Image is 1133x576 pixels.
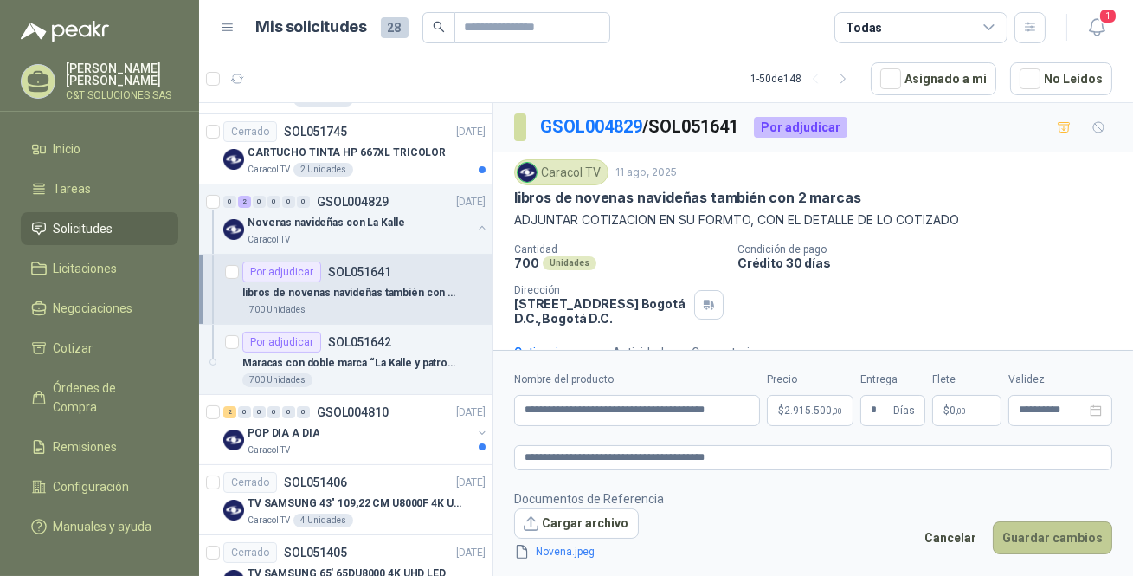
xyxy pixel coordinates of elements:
[293,514,353,527] div: 4 Unidades
[223,500,244,521] img: Company Logo
[514,243,724,256] p: Cantidad
[932,372,1001,388] label: Flete
[514,372,760,388] label: Nombre del producto
[21,470,178,503] a: Configuración
[248,514,290,527] p: Caracol TV
[456,545,486,561] p: [DATE]
[256,15,367,40] h1: Mis solicitudes
[21,212,178,245] a: Solicitudes
[282,406,295,418] div: 0
[832,406,842,416] span: ,00
[248,495,463,512] p: TV SAMSUNG 43" 109,22 CM U8000F 4K UHD
[242,303,312,317] div: 700 Unidades
[514,489,664,508] p: Documentos de Referencia
[956,406,966,416] span: ,00
[248,425,319,442] p: POP DIA A DIA
[248,145,446,161] p: CARTUCHO TINTA HP 667XL TRICOLOR
[54,517,152,536] span: Manuales y ayuda
[21,172,178,205] a: Tareas
[456,475,486,491] p: [DATE]
[932,395,1001,426] p: $ 0,00
[223,149,244,170] img: Company Logo
[223,219,244,240] img: Company Logo
[993,521,1112,554] button: Guardar cambios
[615,165,677,181] p: 11 ago, 2025
[54,219,113,238] span: Solicitudes
[238,196,251,208] div: 2
[54,299,133,318] span: Negociaciones
[54,379,162,417] span: Órdenes de Compra
[846,18,882,37] div: Todas
[1081,12,1112,43] button: 1
[893,396,915,425] span: Días
[21,510,178,543] a: Manuales y ayuda
[433,21,445,33] span: search
[530,544,644,560] a: Novena.jpeg
[21,372,178,424] a: Órdenes de Compra
[613,343,664,362] div: Actividad
[297,406,310,418] div: 0
[223,472,277,493] div: Cerrado
[514,256,539,270] p: 700
[860,372,925,388] label: Entrega
[54,139,81,159] span: Inicio
[514,159,608,185] div: Caracol TV
[21,133,178,165] a: Inicio
[21,430,178,463] a: Remisiones
[1010,62,1112,95] button: No Leídos
[223,402,489,457] a: 2 0 0 0 0 0 GSOL004810[DATE] Company LogoPOP DIA A DIACaracol TV
[253,406,266,418] div: 0
[950,405,966,416] span: 0
[282,196,295,208] div: 0
[767,372,853,388] label: Precio
[21,252,178,285] a: Licitaciones
[54,477,130,496] span: Configuración
[328,336,391,348] p: SOL051642
[223,430,244,450] img: Company Logo
[1008,372,1112,388] label: Validez
[199,255,492,325] a: Por adjudicarSOL051641libros de novenas navideñas también con 2 marcas700 Unidades
[54,259,118,278] span: Licitaciones
[223,196,236,208] div: 0
[518,163,537,182] img: Company Logo
[54,339,93,358] span: Cotizar
[692,343,763,362] div: Comentarios
[514,508,639,540] button: Cargar archivo
[456,404,486,421] p: [DATE]
[242,332,321,353] div: Por adjudicar
[199,114,492,184] a: CerradoSOL051745[DATE] Company LogoCARTUCHO TINTA HP 667XL TRICOLORCaracol TV2 Unidades
[21,292,178,325] a: Negociaciones
[199,325,492,395] a: Por adjudicarSOL051642Maracas con doble marca “La Kalle y patrocinador”700 Unidades
[767,395,853,426] p: $2.915.500,00
[242,355,458,372] p: Maracas con doble marca “La Kalle y patrocinador”
[248,163,290,177] p: Caracol TV
[784,405,842,416] span: 2.915.500
[750,65,857,93] div: 1 - 50 de 148
[514,284,687,296] p: Dirección
[514,296,687,326] p: [STREET_ADDRESS] Bogotá D.C. , Bogotá D.C.
[54,179,92,198] span: Tareas
[242,373,312,387] div: 700 Unidades
[223,542,277,563] div: Cerrado
[66,62,178,87] p: [PERSON_NAME] [PERSON_NAME]
[248,215,404,231] p: Novenas navideñas con La Kalle
[248,443,290,457] p: Caracol TV
[328,266,391,278] p: SOL051641
[242,262,321,282] div: Por adjudicar
[238,406,251,418] div: 0
[267,196,280,208] div: 0
[293,163,353,177] div: 2 Unidades
[223,121,277,142] div: Cerrado
[54,437,118,456] span: Remisiones
[540,113,740,140] p: / SOL051641
[943,405,950,416] span: $
[248,233,290,247] p: Caracol TV
[514,189,860,207] p: libros de novenas navideñas también con 2 marcas
[242,285,458,301] p: libros de novenas navideñas también con 2 marcas
[284,476,347,489] p: SOL051406
[543,256,596,270] div: Unidades
[267,406,280,418] div: 0
[456,194,486,210] p: [DATE]
[66,90,178,100] p: C&T SOLUCIONES SAS
[456,124,486,140] p: [DATE]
